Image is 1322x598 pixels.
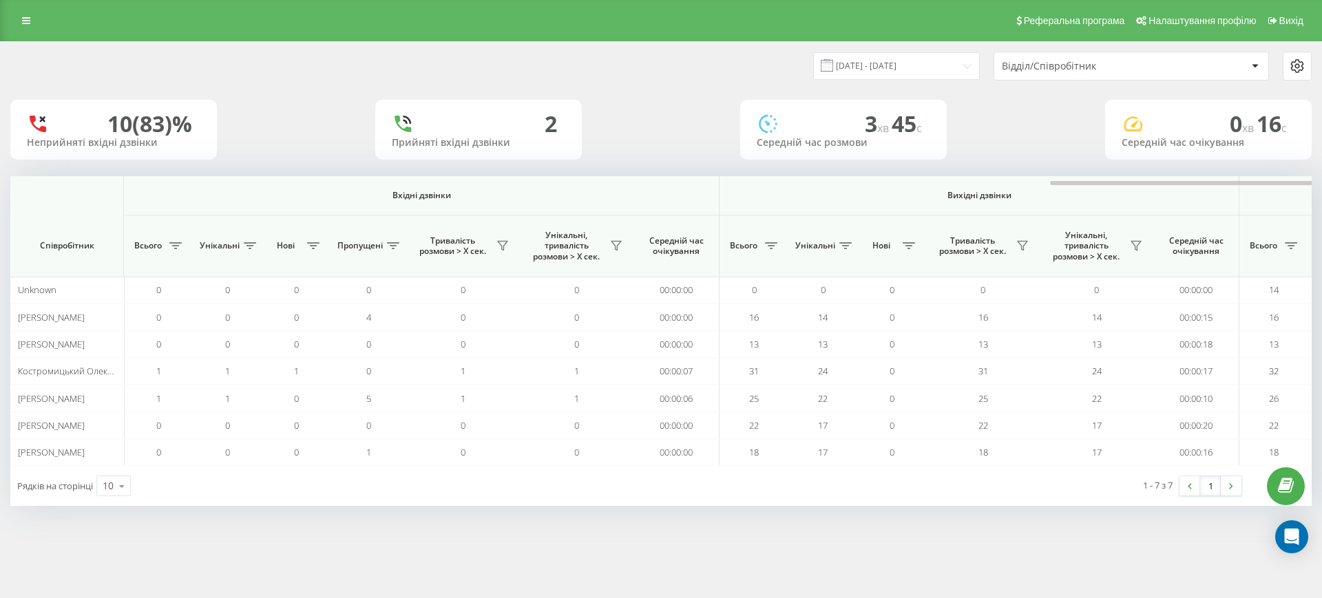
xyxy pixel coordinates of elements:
span: 0 [294,392,299,405]
span: 0 [890,419,894,431]
td: 00:00:00 [633,277,720,303]
span: [PERSON_NAME] [18,338,85,350]
span: 13 [749,338,759,350]
td: 00:00:20 [1153,412,1239,439]
span: Нові [864,240,899,251]
span: 0 [890,392,894,405]
span: 0 [821,284,826,296]
span: 0 [225,284,230,296]
span: 14 [818,311,828,323]
td: 00:00:06 [633,385,720,412]
span: 1 [461,392,465,405]
div: 1 - 7 з 7 [1143,478,1173,492]
span: Унікальні [795,240,835,251]
span: 4 [366,311,371,323]
span: 14 [1092,311,1102,323]
span: 0 [294,338,299,350]
span: Рядків на сторінці [17,480,93,492]
span: 17 [818,446,828,458]
span: 14 [1269,284,1279,296]
span: Вхідні дзвінки [160,190,683,201]
span: 0 [225,419,230,431]
span: 16 [1269,311,1279,323]
span: 0 [156,311,161,323]
span: 0 [890,446,894,458]
span: 5 [366,392,371,405]
span: 0 [1230,109,1257,138]
span: 0 [225,311,230,323]
span: 1 [225,365,230,377]
span: 0 [461,419,465,431]
span: 3 [865,109,892,138]
span: 0 [461,338,465,350]
span: 1 [574,365,579,377]
span: 13 [1269,338,1279,350]
span: [PERSON_NAME] [18,311,85,323]
span: c [916,120,922,136]
span: 18 [749,446,759,458]
span: 0 [1094,284,1099,296]
span: 22 [978,419,988,431]
span: Середній час очікування [644,235,709,257]
div: 10 [103,479,114,493]
td: 00:00:10 [1153,385,1239,412]
span: 0 [156,446,161,458]
span: 0 [752,284,757,296]
span: 0 [461,311,465,323]
span: Унікальні [200,240,240,251]
div: Відділ/Співробітник [1002,61,1166,72]
span: 0 [294,284,299,296]
span: [PERSON_NAME] [18,446,85,458]
span: 16 [978,311,988,323]
span: Нові [269,240,303,251]
span: 0 [366,419,371,431]
span: 31 [978,365,988,377]
span: 24 [818,365,828,377]
a: 1 [1200,476,1221,495]
span: 25 [749,392,759,405]
span: 0 [366,338,371,350]
span: 16 [1257,109,1287,138]
span: Всього [131,240,165,251]
span: хв [1242,120,1257,136]
span: 0 [461,446,465,458]
span: 0 [980,284,985,296]
span: 31 [749,365,759,377]
span: 0 [366,365,371,377]
div: 2 [545,111,557,137]
div: Неприйняті вхідні дзвінки [27,137,200,149]
span: Налаштування профілю [1148,15,1256,26]
span: 0 [890,365,894,377]
span: 22 [1269,419,1279,431]
span: 0 [461,284,465,296]
td: 00:00:00 [1153,277,1239,303]
span: 0 [574,338,579,350]
td: 00:00:18 [1153,331,1239,358]
div: Open Intercom Messenger [1275,520,1308,553]
span: 0 [294,446,299,458]
span: 1 [294,365,299,377]
span: 13 [978,338,988,350]
td: 00:00:07 [633,358,720,385]
span: 17 [1092,419,1102,431]
span: c [1281,120,1287,136]
span: 1 [156,365,161,377]
span: 45 [892,109,922,138]
td: 00:00:00 [633,303,720,330]
td: 00:00:17 [1153,358,1239,385]
span: 13 [818,338,828,350]
span: 17 [1092,446,1102,458]
span: 0 [156,419,161,431]
div: 10 (83)% [107,111,192,137]
span: 25 [978,392,988,405]
td: 00:00:00 [633,439,720,466]
td: 00:00:16 [1153,439,1239,466]
span: Тривалість розмови > Х сек. [933,235,1012,257]
span: 1 [366,446,371,458]
span: 0 [890,311,894,323]
span: Unknown [18,284,56,296]
span: Співробітник [22,240,112,251]
span: хв [877,120,892,136]
span: Всього [726,240,761,251]
span: [PERSON_NAME] [18,392,85,405]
